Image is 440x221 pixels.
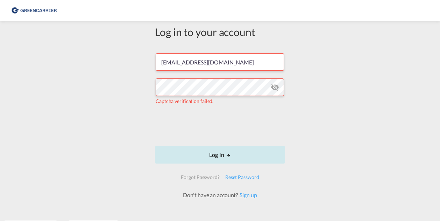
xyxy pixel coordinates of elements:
img: 8cf206808afe11efa76fcd1e3d746489.png [10,3,58,19]
input: Enter email/phone number [156,53,284,71]
div: Log in to your account [155,25,285,39]
a: Sign up [238,192,257,198]
span: Captcha verification failed. [156,98,213,104]
md-icon: icon-eye-off [271,83,279,91]
button: LOGIN [155,146,285,164]
div: Reset Password [222,171,262,184]
iframe: reCAPTCHA [167,112,273,139]
div: Forgot Password? [178,171,222,184]
div: Don't have an account? [175,191,264,199]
